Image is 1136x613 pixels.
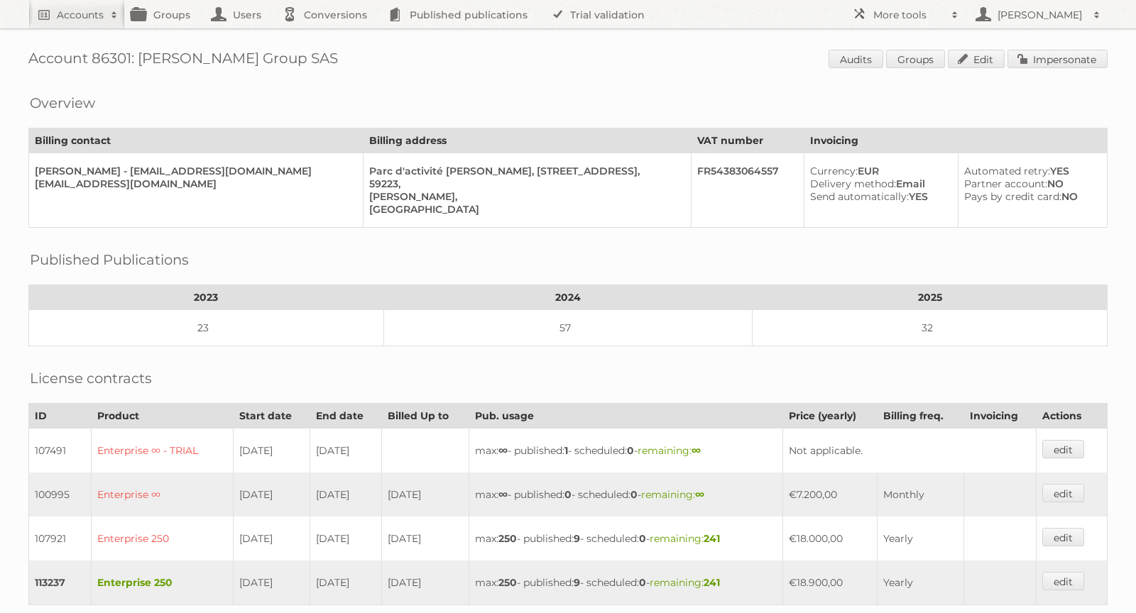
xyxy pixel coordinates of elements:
th: Start date [233,404,310,429]
h2: [PERSON_NAME] [994,8,1086,22]
td: [DATE] [381,473,469,517]
th: Product [92,404,233,429]
a: Audits [829,50,883,68]
td: Yearly [878,560,964,605]
div: [EMAIL_ADDRESS][DOMAIN_NAME] [35,177,351,190]
a: edit [1042,572,1084,590]
div: YES [810,190,946,203]
strong: ∞ [498,444,508,457]
a: Impersonate [1007,50,1108,68]
th: Actions [1036,404,1107,429]
td: [DATE] [233,429,310,473]
span: Send automatically: [810,190,909,203]
a: edit [1042,484,1084,502]
strong: 9 [574,576,580,589]
a: Edit [948,50,1005,68]
td: 32 [753,310,1108,346]
td: 57 [383,310,752,346]
strong: 0 [639,576,646,589]
td: [DATE] [310,560,381,605]
th: Price (yearly) [782,404,878,429]
td: [DATE] [233,473,310,517]
strong: 0 [630,488,638,501]
strong: 241 [704,576,720,589]
td: [DATE] [310,517,381,560]
span: Automated retry: [964,165,1050,177]
th: End date [310,404,381,429]
strong: ∞ [498,488,508,501]
div: Email [810,177,946,190]
td: max: - published: - scheduled: - [469,473,782,517]
strong: 0 [564,488,572,501]
th: ID [29,404,92,429]
td: Monthly [878,473,964,517]
strong: 250 [498,532,517,545]
h1: Account 86301: [PERSON_NAME] Group SAS [28,50,1108,71]
h2: More tools [873,8,944,22]
th: Billing address [364,128,691,153]
th: 2023 [29,285,384,310]
span: Partner account: [964,177,1047,190]
td: [DATE] [310,473,381,517]
strong: 241 [704,532,720,545]
td: Enterprise ∞ - TRIAL [92,429,233,473]
div: 59223, [369,177,679,190]
td: [DATE] [233,560,310,605]
td: Enterprise 250 [92,517,233,560]
h2: Overview [30,92,95,114]
div: Parc d'activité [PERSON_NAME], [STREET_ADDRESS], [369,165,679,177]
th: VAT number [691,128,804,153]
strong: 250 [498,576,517,589]
span: remaining: [638,444,701,457]
span: Pays by credit card: [964,190,1061,203]
div: [PERSON_NAME] - [EMAIL_ADDRESS][DOMAIN_NAME] [35,165,351,177]
span: remaining: [650,576,720,589]
a: edit [1042,528,1084,546]
div: EUR [810,165,946,177]
th: Invoicing [804,128,1107,153]
span: remaining: [641,488,704,501]
div: YES [964,165,1096,177]
td: €7.200,00 [782,473,878,517]
td: Not applicable. [782,429,1036,473]
h2: Accounts [57,8,104,22]
th: Billing freq. [878,404,964,429]
strong: 1 [564,444,568,457]
td: €18.000,00 [782,517,878,560]
span: Delivery method: [810,177,896,190]
th: Billing contact [29,128,364,153]
td: 100995 [29,473,92,517]
td: max: - published: - scheduled: - [469,560,782,605]
td: [DATE] [233,517,310,560]
td: FR54383064557 [691,153,804,228]
a: edit [1042,440,1084,458]
div: NO [964,190,1096,203]
td: [DATE] [381,560,469,605]
td: 23 [29,310,384,346]
td: Yearly [878,517,964,560]
span: remaining: [650,532,720,545]
td: max: - published: - scheduled: - [469,517,782,560]
th: Billed Up to [381,404,469,429]
th: 2024 [383,285,752,310]
td: 107491 [29,429,92,473]
strong: ∞ [695,488,704,501]
td: 113237 [29,560,92,605]
td: Enterprise 250 [92,560,233,605]
td: 107921 [29,517,92,560]
th: Invoicing [964,404,1037,429]
td: [DATE] [310,429,381,473]
strong: 9 [574,532,580,545]
th: Pub. usage [469,404,782,429]
td: Enterprise ∞ [92,473,233,517]
td: €18.900,00 [782,560,878,605]
span: Currency: [810,165,858,177]
div: [GEOGRAPHIC_DATA] [369,203,679,216]
div: [PERSON_NAME], [369,190,679,203]
div: NO [964,177,1096,190]
td: max: - published: - scheduled: - [469,429,782,473]
strong: 0 [639,532,646,545]
th: 2025 [753,285,1108,310]
strong: ∞ [692,444,701,457]
h2: License contracts [30,368,152,389]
